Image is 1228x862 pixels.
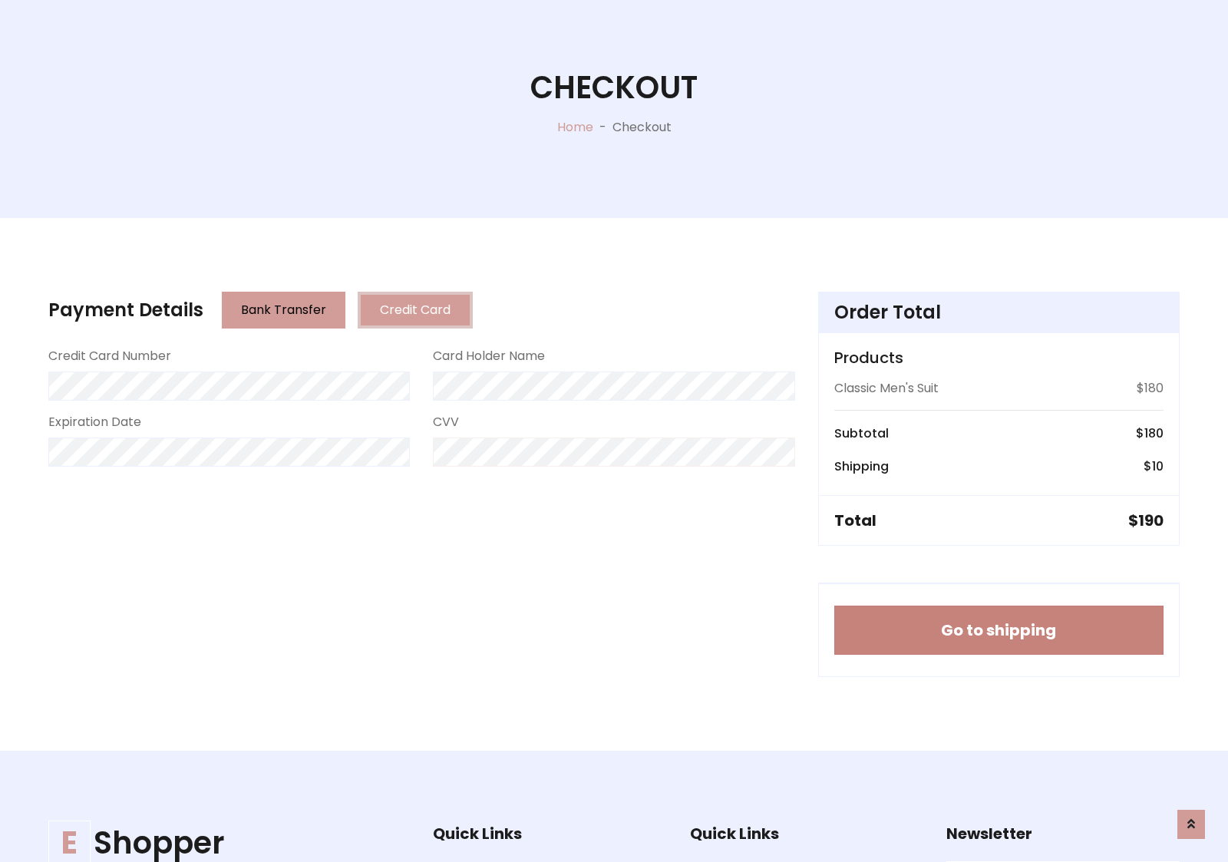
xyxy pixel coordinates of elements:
[48,413,141,431] label: Expiration Date
[946,824,1180,843] h5: Newsletter
[834,379,939,398] p: Classic Men's Suit
[1128,511,1164,530] h5: $
[593,118,612,137] p: -
[690,824,923,843] h5: Quick Links
[834,426,889,441] h6: Subtotal
[433,413,459,431] label: CVV
[834,459,889,474] h6: Shipping
[1138,510,1164,531] span: 190
[612,118,672,137] p: Checkout
[433,347,545,365] label: Card Holder Name
[530,69,698,106] h1: Checkout
[48,824,385,861] h1: Shopper
[834,348,1164,367] h5: Products
[358,292,473,329] button: Credit Card
[48,299,203,322] h4: Payment Details
[48,347,171,365] label: Credit Card Number
[1144,459,1164,474] h6: $
[1137,379,1164,398] p: $180
[834,606,1164,655] button: Go to shipping
[1144,424,1164,442] span: 180
[557,118,593,136] a: Home
[834,302,1164,324] h4: Order Total
[48,824,385,861] a: EShopper
[1152,457,1164,475] span: 10
[222,292,345,329] button: Bank Transfer
[834,511,876,530] h5: Total
[1136,426,1164,441] h6: $
[433,824,666,843] h5: Quick Links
